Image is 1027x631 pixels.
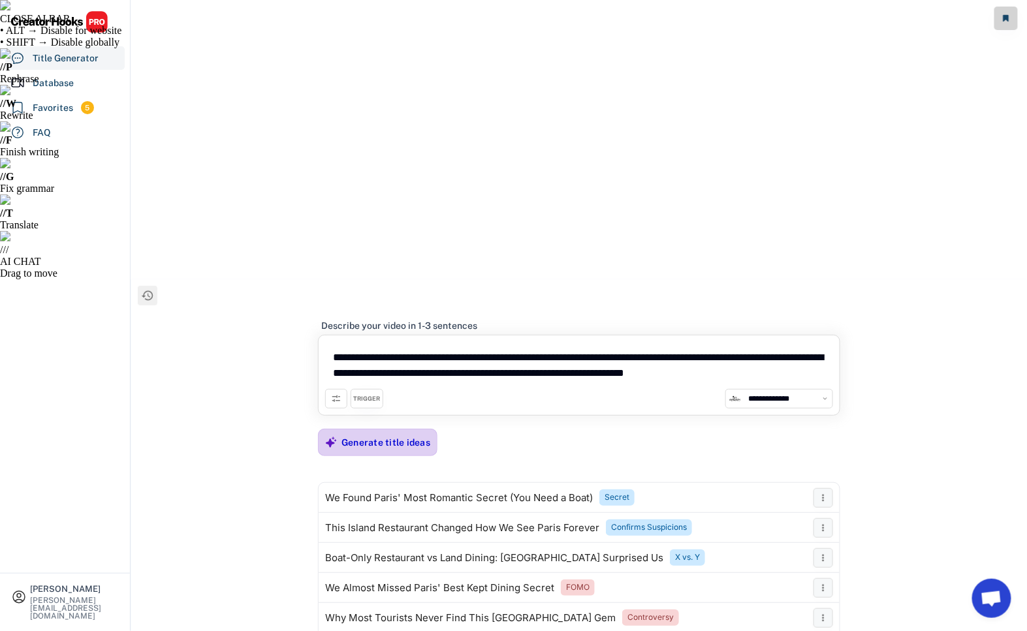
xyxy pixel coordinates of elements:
[972,579,1011,618] a: Open chat
[30,596,119,620] div: [PERSON_NAME][EMAIL_ADDRESS][DOMAIN_NAME]
[566,582,590,593] div: FOMO
[325,613,616,623] div: Why Most Tourists Never Find This [GEOGRAPHIC_DATA] Gem
[627,612,674,623] div: Controversy
[325,493,593,503] div: We Found Paris' Most Romantic Secret (You Need a Boat)
[675,552,700,563] div: X vs. Y
[321,320,477,331] div: Describe your video in 1-3 sentences
[729,393,741,405] img: channels4_profile.jpg
[341,437,430,448] div: Generate title ideas
[354,395,381,403] div: TRIGGER
[605,492,629,503] div: Secret
[325,583,554,593] div: We Almost Missed Paris' Best Kept Dining Secret
[325,523,599,533] div: This Island Restaurant Changed How We See Paris Forever
[325,553,663,563] div: Boat-Only Restaurant vs Land Dining: [GEOGRAPHIC_DATA] Surprised Us
[611,522,687,533] div: Confirms Suspicions
[30,585,119,593] div: [PERSON_NAME]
